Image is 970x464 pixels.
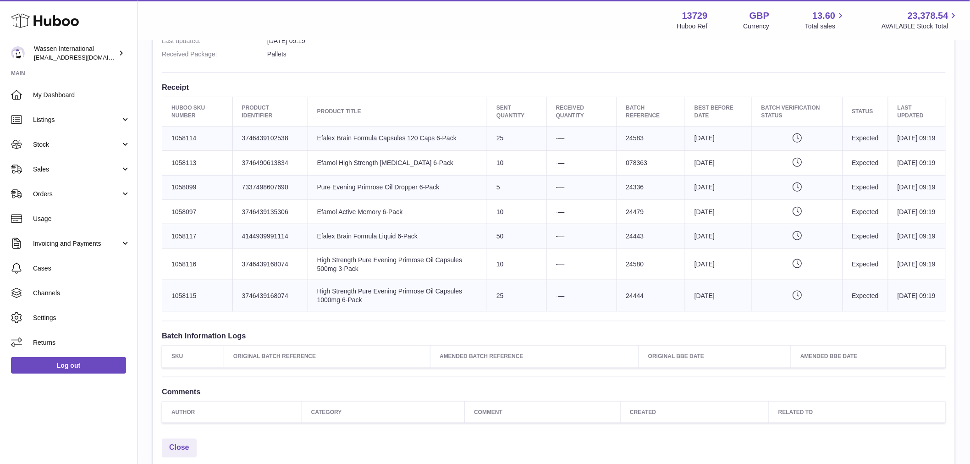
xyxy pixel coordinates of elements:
a: 13.60 Total sales [805,10,846,31]
td: [DATE] [685,151,752,175]
th: Created [621,401,769,423]
td: 5 [487,175,547,199]
td: 25 [487,126,547,150]
th: Product title [308,97,487,126]
td: 3746439102538 [232,126,308,150]
td: 50 [487,224,547,249]
td: Pure Evening Primrose Oil Dropper 6-Pack [308,175,487,199]
td: 24336 [617,175,685,199]
div: Currency [744,22,770,31]
td: [DATE] 09:19 [888,151,945,175]
td: 1058097 [162,199,233,224]
span: Invoicing and Payments [33,239,121,248]
td: 4144939991114 [232,224,308,249]
span: AVAILABLE Stock Total [882,22,959,31]
div: Huboo Ref [677,22,708,31]
td: -— [546,280,617,312]
span: Sales [33,165,121,174]
th: Original BBE Date [639,346,791,367]
td: [DATE] [685,199,752,224]
img: internalAdmin-13729@internal.huboo.com [11,46,25,60]
td: [DATE] 09:19 [888,199,945,224]
td: 10 [487,151,547,175]
td: Efamol High Strength [MEDICAL_DATA] 6-Pack [308,151,487,175]
td: Expected [843,249,888,280]
td: [DATE] 09:19 [888,249,945,280]
th: Batch Verification Status [752,97,843,126]
th: Status [843,97,888,126]
td: 25 [487,280,547,312]
td: [DATE] [685,280,752,312]
strong: 13729 [682,10,708,22]
td: Efalex Brain Formula Liquid 6-Pack [308,224,487,249]
td: High Strength Pure Evening Primrose Oil Capsules 500mg 3-Pack [308,249,487,280]
th: Sent Quantity [487,97,547,126]
th: Amended Batch Reference [430,346,639,367]
span: Settings [33,314,130,322]
td: 3746490613834 [232,151,308,175]
td: [DATE] 09:19 [888,224,945,249]
h3: Batch Information Logs [162,331,946,341]
td: 10 [487,199,547,224]
td: 3746439168074 [232,249,308,280]
td: -— [546,175,617,199]
td: 24444 [617,280,685,312]
dt: Last updated: [162,37,267,45]
td: 1058099 [162,175,233,199]
td: 078363 [617,151,685,175]
td: Expected [843,151,888,175]
span: 13.60 [812,10,835,22]
h3: Receipt [162,82,946,92]
h3: Comments [162,387,946,397]
td: 3746439135306 [232,199,308,224]
span: 23,378.54 [908,10,948,22]
td: [DATE] [685,249,752,280]
span: Orders [33,190,121,199]
span: Listings [33,116,121,124]
th: Huboo SKU Number [162,97,233,126]
td: 1058115 [162,280,233,312]
td: -— [546,249,617,280]
td: -— [546,126,617,150]
td: [DATE] 09:19 [888,126,945,150]
th: Comment [465,401,621,423]
th: Related to [769,401,946,423]
th: Category [302,401,464,423]
td: 1058114 [162,126,233,150]
a: Log out [11,357,126,374]
th: Original Batch Reference [224,346,430,367]
span: Stock [33,140,121,149]
td: Expected [843,280,888,312]
span: Channels [33,289,130,298]
td: 1058117 [162,224,233,249]
th: Batch Reference [617,97,685,126]
td: 1058113 [162,151,233,175]
th: Product Identifier [232,97,308,126]
td: 24479 [617,199,685,224]
a: 23,378.54 AVAILABLE Stock Total [882,10,959,31]
td: 1058116 [162,249,233,280]
td: 24443 [617,224,685,249]
td: -— [546,199,617,224]
td: 10 [487,249,547,280]
td: [DATE] 09:19 [888,175,945,199]
dt: Received Package: [162,50,267,59]
td: Expected [843,224,888,249]
td: [DATE] 09:19 [888,280,945,312]
span: Usage [33,215,130,223]
td: 24583 [617,126,685,150]
td: Expected [843,126,888,150]
span: [EMAIL_ADDRESS][DOMAIN_NAME] [34,54,135,61]
div: Wassen International [34,44,116,62]
td: Expected [843,199,888,224]
span: My Dashboard [33,91,130,99]
td: Efalex Brain Formula Capsules 120 Caps 6-Pack [308,126,487,150]
span: Returns [33,338,130,347]
a: Close [162,439,197,458]
td: -— [546,224,617,249]
th: Received Quantity [546,97,617,126]
span: Total sales [805,22,846,31]
th: Best Before Date [685,97,752,126]
td: Efamol Active Memory 6-Pack [308,199,487,224]
td: High Strength Pure Evening Primrose Oil Capsules 1000mg 6-Pack [308,280,487,312]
